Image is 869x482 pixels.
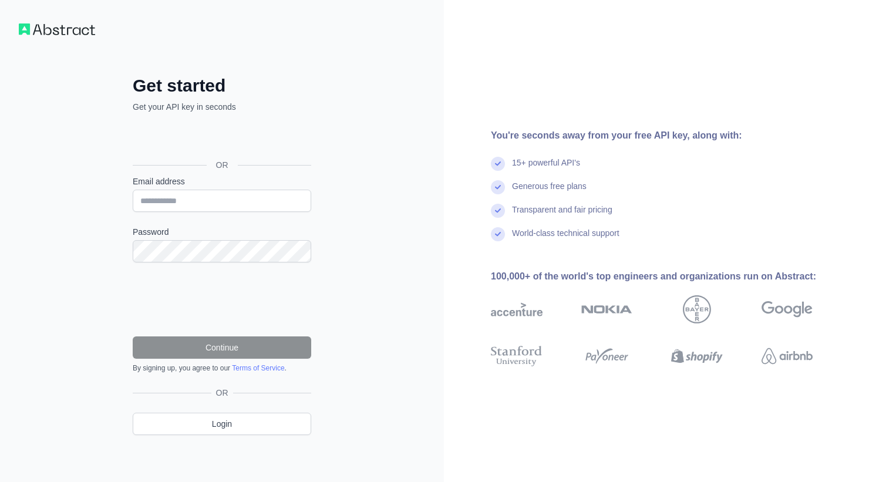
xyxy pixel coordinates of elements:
[232,364,284,372] a: Terms of Service
[133,277,311,322] iframe: reCAPTCHA
[133,363,311,373] div: By signing up, you agree to our .
[762,343,813,369] img: airbnb
[581,295,633,323] img: nokia
[491,129,850,143] div: You're seconds away from your free API key, along with:
[512,157,580,180] div: 15+ powerful API's
[671,343,723,369] img: shopify
[133,75,311,96] h2: Get started
[19,23,95,35] img: Workflow
[512,180,587,204] div: Generous free plans
[491,227,505,241] img: check mark
[512,227,619,251] div: World-class technical support
[133,226,311,238] label: Password
[491,295,543,323] img: accenture
[127,126,315,151] iframe: Sign in with Google Button
[491,204,505,218] img: check mark
[491,269,850,284] div: 100,000+ of the world's top engineers and organizations run on Abstract:
[133,176,311,187] label: Email address
[133,336,311,359] button: Continue
[491,343,543,369] img: stanford university
[581,343,633,369] img: payoneer
[133,413,311,435] a: Login
[491,157,505,171] img: check mark
[491,180,505,194] img: check mark
[683,295,711,323] img: bayer
[512,204,612,227] div: Transparent and fair pricing
[762,295,813,323] img: google
[211,387,233,399] span: OR
[133,101,311,113] p: Get your API key in seconds
[207,159,238,171] span: OR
